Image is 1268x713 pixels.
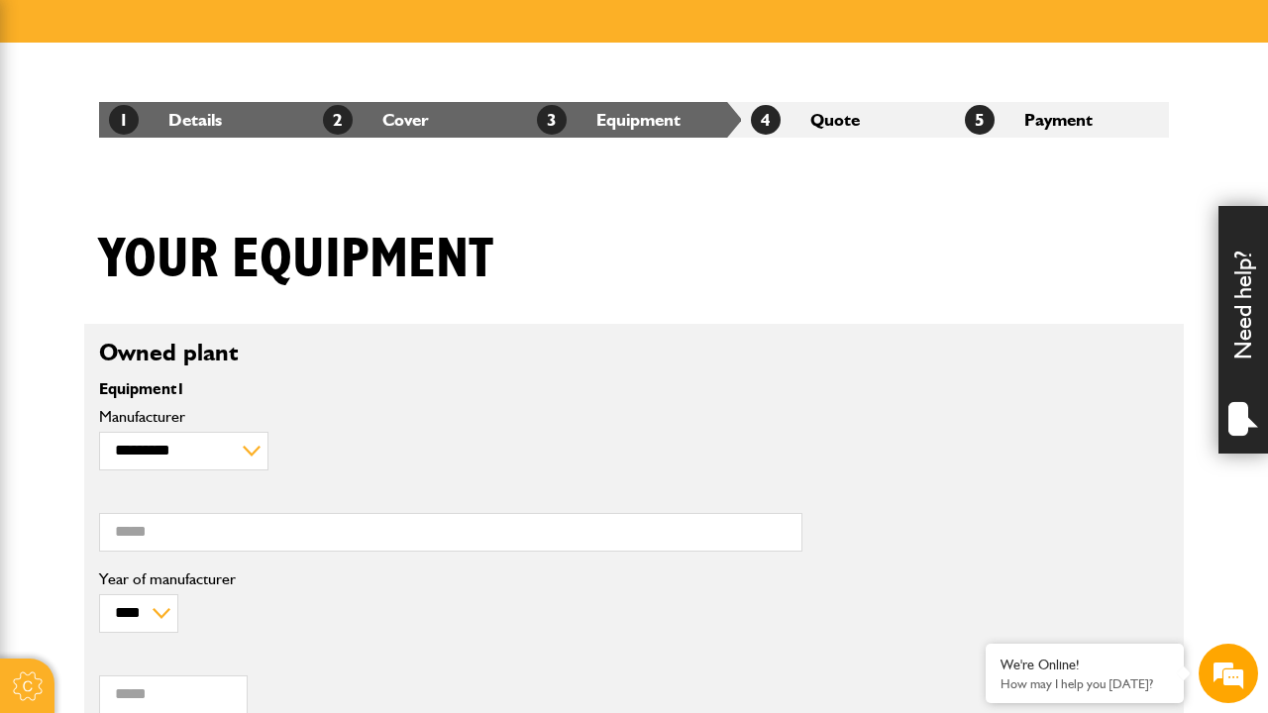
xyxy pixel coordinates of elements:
span: 1 [109,105,139,135]
div: We're Online! [1001,657,1169,673]
p: How may I help you today? [1001,676,1169,691]
h1: Your equipment [99,227,493,293]
div: Need help? [1218,206,1268,454]
label: Manufacturer [99,409,802,425]
a: 2Cover [323,109,429,130]
span: 3 [537,105,567,135]
span: 1 [176,379,185,398]
p: Equipment [99,381,802,397]
li: Payment [955,102,1169,138]
span: 4 [751,105,781,135]
li: Equipment [527,102,741,138]
h2: Owned plant [99,339,1169,367]
span: 2 [323,105,353,135]
span: 5 [965,105,995,135]
label: Year of manufacturer [99,571,802,587]
li: Quote [741,102,955,138]
a: 1Details [109,109,222,130]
